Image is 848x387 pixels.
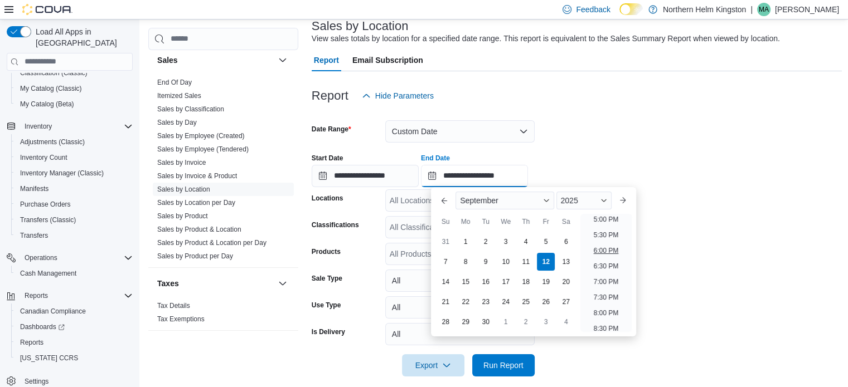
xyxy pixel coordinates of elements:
div: day-4 [517,233,535,251]
span: Reports [20,338,43,347]
span: Inventory Count [20,153,67,162]
span: Adjustments (Classic) [20,138,85,146]
label: Sale Type [312,274,342,283]
div: day-30 [477,313,495,331]
div: Taxes [148,299,298,330]
span: Inventory [20,120,133,133]
input: Press the down key to enter a popover containing a calendar. Press the escape key to close the po... [421,165,528,187]
a: My Catalog (Classic) [16,82,86,95]
div: day-1 [497,313,515,331]
div: day-16 [477,273,495,291]
button: Hide Parameters [357,85,438,107]
label: Start Date [312,154,343,163]
span: Feedback [576,4,610,15]
div: day-22 [457,293,474,311]
span: Canadian Compliance [20,307,86,316]
li: 6:00 PM [589,244,623,257]
div: day-1 [457,233,474,251]
button: Cash Management [11,266,137,281]
span: End Of Day [157,78,192,87]
button: Reports [20,289,52,302]
div: Fr [537,213,555,231]
p: Northern Helm Kingston [663,3,746,16]
p: [PERSON_NAME] [775,3,839,16]
a: Sales by Product & Location [157,226,241,233]
span: Inventory Manager (Classic) [20,169,104,178]
a: Sales by Product per Day [157,252,233,260]
span: Tax Details [157,301,190,310]
div: day-11 [517,253,535,271]
span: September [460,196,498,205]
div: day-12 [537,253,555,271]
div: day-5 [537,233,555,251]
span: Adjustments (Classic) [16,135,133,149]
button: Export [402,354,464,376]
button: Next month [614,192,632,209]
label: Products [312,247,341,256]
span: MA [759,3,769,16]
span: Canadian Compliance [16,305,133,318]
button: My Catalog (Beta) [11,96,137,112]
span: Purchase Orders [16,198,133,211]
button: Transfers (Classic) [11,212,137,228]
button: Reports [11,335,137,350]
a: Sales by Invoice [157,159,206,166]
span: Cash Management [16,267,133,280]
button: Inventory [2,119,137,134]
a: Inventory Manager (Classic) [16,166,108,180]
span: My Catalog (Beta) [16,97,133,111]
h3: Sales by Location [312,19,409,33]
span: Load All Apps in [GEOGRAPHIC_DATA] [31,26,133,48]
div: day-26 [537,293,555,311]
a: Adjustments (Classic) [16,135,89,149]
span: Sales by Day [157,118,197,127]
a: Sales by Invoice & Product [157,172,237,180]
input: Press the down key to open a popover containing a calendar. [312,165,419,187]
span: Sales by Product & Location per Day [157,238,266,247]
img: Cova [22,4,72,15]
span: Sales by Product & Location [157,225,241,234]
button: Previous Month [435,192,453,209]
a: Itemized Sales [157,92,201,100]
span: Cash Management [20,269,76,278]
div: day-10 [497,253,515,271]
div: Su [437,213,454,231]
a: Manifests [16,182,53,195]
label: Date Range [312,125,351,134]
div: day-3 [537,313,555,331]
label: Is Delivery [312,327,345,336]
label: End Date [421,154,450,163]
button: Custom Date [385,120,535,143]
span: Transfers (Classic) [20,215,76,224]
button: All [385,323,535,345]
a: Sales by Location [157,185,210,193]
div: Sales [148,76,298,267]
div: Mike Allan [757,3,771,16]
a: Transfers (Classic) [16,213,80,227]
span: [US_STATE] CCRS [20,354,78,362]
a: Sales by Product [157,212,208,220]
button: Manifests [11,181,137,197]
a: [US_STATE] CCRS [16,351,83,365]
div: day-27 [557,293,575,311]
span: Manifests [20,184,49,193]
div: day-15 [457,273,474,291]
span: Sales by Employee (Tendered) [157,145,249,154]
a: Sales by Employee (Tendered) [157,145,249,153]
button: Inventory [20,120,56,133]
div: day-8 [457,253,474,271]
div: September, 2025 [435,232,576,332]
div: day-31 [437,233,454,251]
span: Report [314,49,339,71]
a: Transfers [16,229,52,242]
span: Sales by Product [157,212,208,221]
div: Sa [557,213,575,231]
div: day-7 [437,253,454,271]
p: | [750,3,753,16]
span: Manifests [16,182,133,195]
div: Th [517,213,535,231]
button: [US_STATE] CCRS [11,350,137,366]
span: Transfers [16,229,133,242]
span: Inventory Count [16,151,133,164]
span: Email Subscription [352,49,423,71]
